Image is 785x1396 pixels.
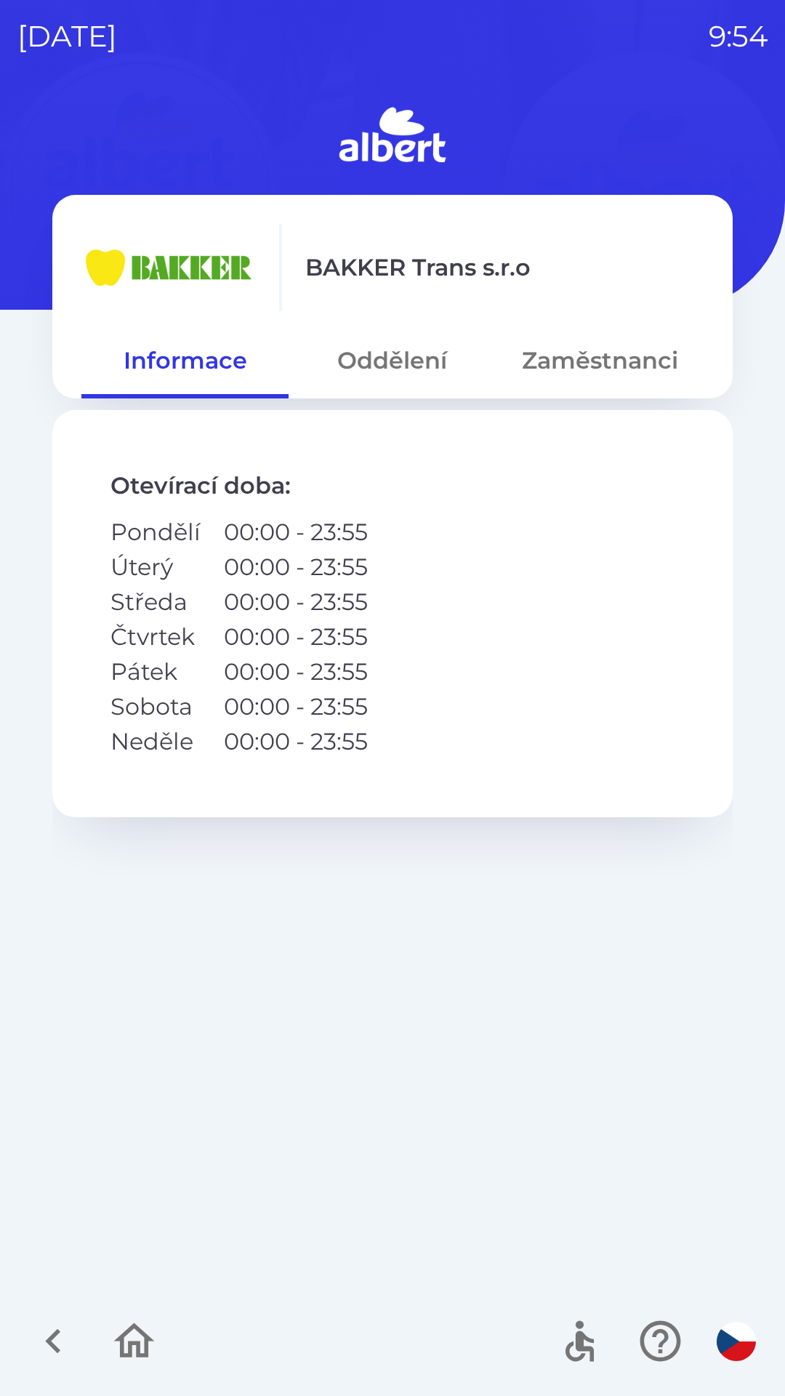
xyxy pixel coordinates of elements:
p: Čtvrtek [110,619,201,654]
button: Zaměstnanci [496,334,704,387]
p: 00:00 - 23:55 [224,550,368,585]
p: 00:00 - 23:55 [224,689,368,724]
p: BAKKER Trans s.r.o [305,250,531,285]
p: Neděle [110,724,201,759]
p: 00:00 - 23:55 [224,619,368,654]
p: 00:00 - 23:55 [224,585,368,619]
p: 00:00 - 23:55 [224,654,368,689]
p: 9:54 [709,15,768,58]
img: eba99837-dbda-48f3-8a63-9647f5990611.png [81,224,256,311]
p: Otevírací doba : [110,468,675,503]
p: [DATE] [17,15,117,58]
img: cs flag [717,1322,756,1361]
p: Pondělí [110,515,201,550]
p: Pátek [110,654,201,689]
p: Středa [110,585,201,619]
p: 00:00 - 23:55 [224,515,368,550]
p: Sobota [110,689,201,724]
button: Oddělení [289,334,496,387]
img: Logo [52,102,733,172]
p: 00:00 - 23:55 [224,724,368,759]
p: Úterý [110,550,201,585]
button: Informace [81,334,289,387]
